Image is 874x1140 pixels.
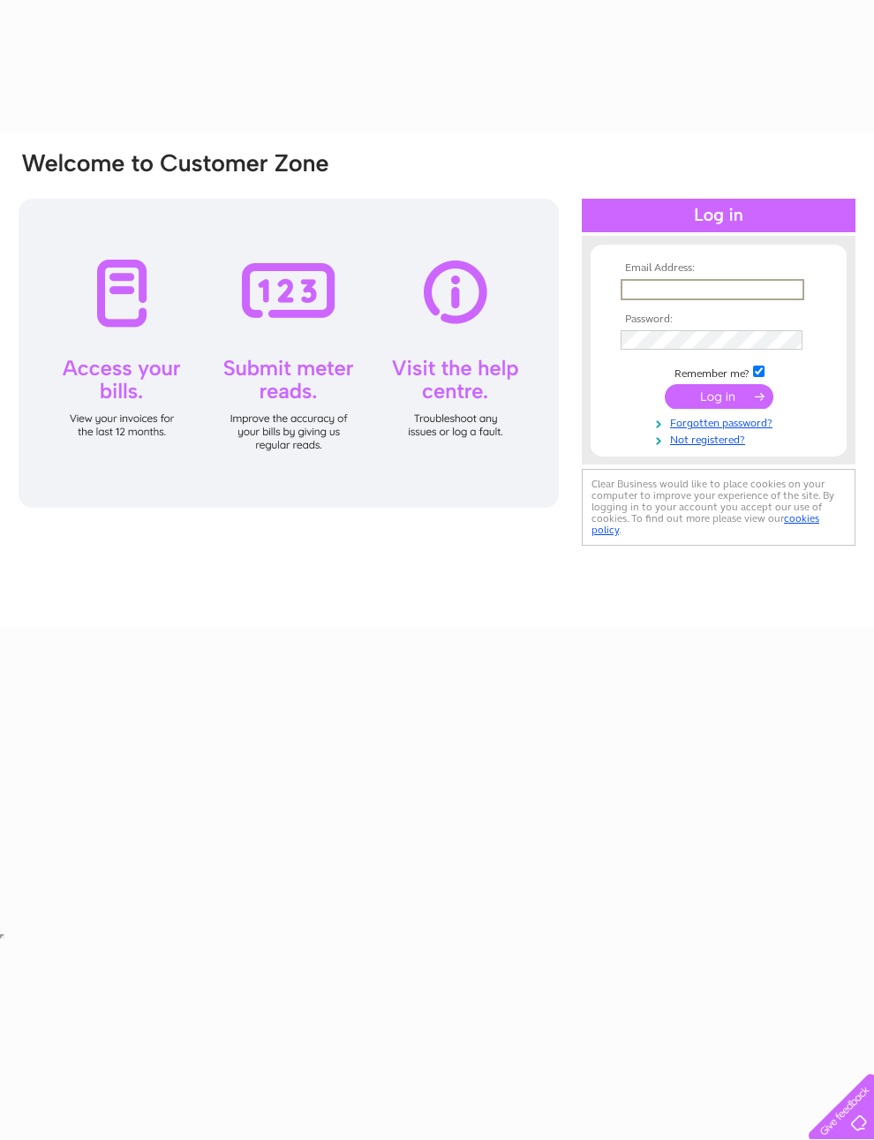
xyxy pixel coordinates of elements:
a: Forgotten password? [621,413,821,430]
a: cookies policy [591,512,819,536]
a: Not registered? [621,430,821,447]
input: Submit [665,384,773,409]
div: Clear Business would like to place cookies on your computer to improve your experience of the sit... [582,469,855,546]
th: Password: [616,313,821,326]
th: Email Address: [616,262,821,275]
td: Remember me? [616,363,821,381]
